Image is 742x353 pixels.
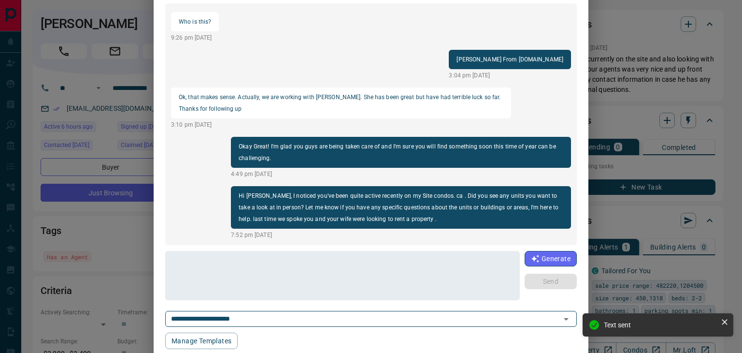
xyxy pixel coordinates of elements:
p: Hi [PERSON_NAME], I noticed you've been quite active recently on my Site condos. ca . Did you see... [239,190,563,225]
p: 4:49 pm [DATE] [231,170,571,178]
button: Open [559,312,573,326]
button: Generate [525,251,577,266]
p: 7:52 pm [DATE] [231,231,571,239]
p: 9:26 pm [DATE] [171,33,219,42]
button: Manage Templates [165,333,238,349]
div: Text sent [604,321,717,329]
p: Who is this? [179,16,211,28]
p: Ok, that makes sense. Actually, we are working with [PERSON_NAME]. She has been great but have ha... [179,91,503,115]
p: [PERSON_NAME] From [DOMAIN_NAME] [457,54,563,65]
p: Okay Great! I'm glad you guys are being taken care of and I'm sure you will find something soon t... [239,141,563,164]
p: 3:04 pm [DATE] [449,71,571,80]
p: 3:10 pm [DATE] [171,120,511,129]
